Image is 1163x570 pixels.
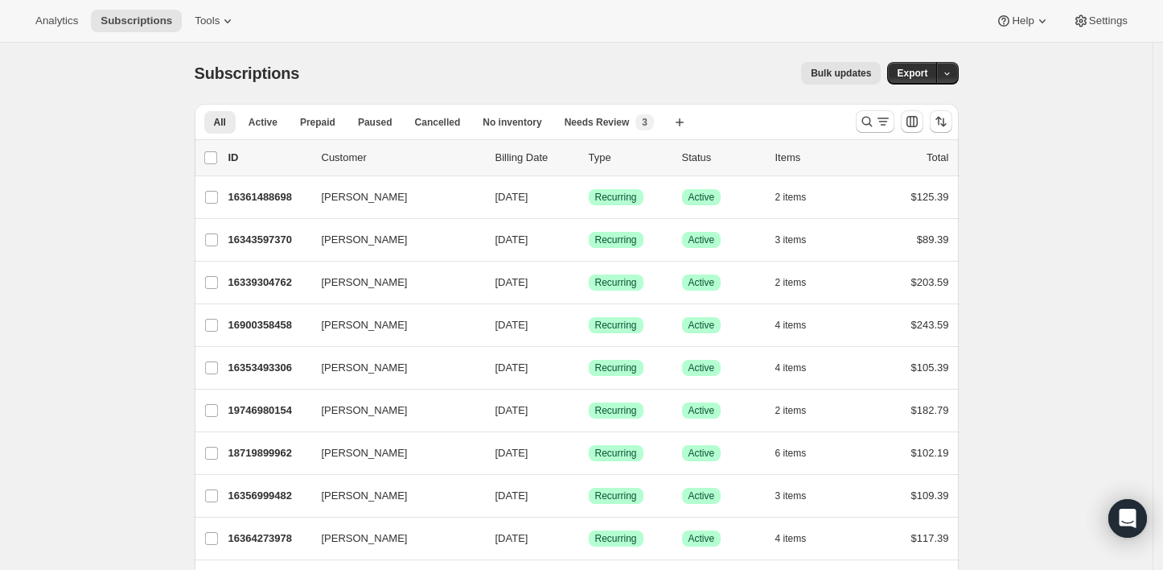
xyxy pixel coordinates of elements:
button: 4 items [775,527,824,550]
span: 6 items [775,447,807,460]
p: Total [927,150,948,166]
span: $102.19 [911,447,949,459]
div: 16364273978[PERSON_NAME][DATE]SuccessRecurringSuccessActive4 items$117.39 [228,527,949,550]
span: Recurring [595,191,637,204]
div: IDCustomerBilling DateTypeStatusItemsTotal [228,150,949,166]
span: Active [688,276,715,289]
span: $109.39 [911,489,949,502]
span: [DATE] [495,489,528,502]
span: [PERSON_NAME] [322,531,408,547]
span: Recurring [595,489,637,502]
button: Help [986,10,1059,32]
div: Items [775,150,856,166]
p: 19746980154 [228,403,309,419]
button: Bulk updates [801,62,881,85]
span: [DATE] [495,404,528,416]
span: Cancelled [415,116,461,129]
p: Customer [322,150,483,166]
span: 4 items [775,319,807,332]
button: 3 items [775,229,824,251]
p: 16361488698 [228,189,309,205]
p: Billing Date [495,150,576,166]
span: Help [1012,14,1034,27]
span: Paused [358,116,392,129]
span: Recurring [595,276,637,289]
span: $182.79 [911,404,949,416]
button: Analytics [26,10,88,32]
span: Active [688,361,715,374]
div: 16900358458[PERSON_NAME][DATE]SuccessRecurringSuccessActive4 items$243.59 [228,314,949,337]
p: 16353493306 [228,360,309,376]
button: Settings [1063,10,1137,32]
span: 4 items [775,532,807,545]
div: Open Intercom Messenger [1108,499,1147,538]
button: 4 items [775,357,824,379]
span: [PERSON_NAME] [322,445,408,461]
button: Create new view [667,111,692,134]
span: Active [688,447,715,460]
button: 2 items [775,271,824,294]
button: Customize table column order and visibility [901,110,923,133]
span: [DATE] [495,532,528,544]
button: [PERSON_NAME] [312,398,473,423]
p: 16900358458 [228,317,309,333]
span: [PERSON_NAME] [322,275,408,291]
button: Tools [185,10,245,32]
button: [PERSON_NAME] [312,355,473,381]
span: All [214,116,226,129]
span: Recurring [595,404,637,417]
p: 16339304762 [228,275,309,291]
button: 6 items [775,442,824,465]
span: Tools [195,14,220,27]
span: $203.59 [911,276,949,288]
span: $117.39 [911,532,949,544]
span: [DATE] [495,191,528,203]
p: Status [682,150,762,166]
span: 2 items [775,276,807,289]
span: Recurring [595,319,637,332]
p: 16356999482 [228,488,309,504]
span: Recurring [595,233,637,246]
div: 16356999482[PERSON_NAME][DATE]SuccessRecurringSuccessActive3 items$109.39 [228,485,949,507]
div: 16339304762[PERSON_NAME][DATE]SuccessRecurringSuccessActive2 items$203.59 [228,271,949,294]
span: Analytics [35,14,78,27]
span: [PERSON_NAME] [322,360,408,376]
button: [PERSON_NAME] [312,184,473,210]
p: 18719899962 [228,445,309,461]
span: [DATE] [495,447,528,459]
button: 2 items [775,399,824,422]
p: ID [228,150,309,166]
span: [PERSON_NAME] [322,403,408,419]
span: Settings [1089,14,1128,27]
button: [PERSON_NAME] [312,312,473,338]
div: 18719899962[PERSON_NAME][DATE]SuccessRecurringSuccessActive6 items$102.19 [228,442,949,465]
div: 19746980154[PERSON_NAME][DATE]SuccessRecurringSuccessActive2 items$182.79 [228,399,949,422]
button: 3 items [775,485,824,507]
button: Search and filter results [856,110,894,133]
span: [PERSON_NAME] [322,317,408,333]
div: 16343597370[PERSON_NAME][DATE]SuccessRecurringSuccessActive3 items$89.39 [228,229,949,251]
span: Subscriptions [195,64,300,82]
p: 16364273978 [228,531,309,547]
span: 2 items [775,404,807,417]
span: [DATE] [495,233,528,246]
span: [PERSON_NAME] [322,189,408,205]
span: Bulk updates [811,67,871,80]
button: Sort the results [930,110,952,133]
button: [PERSON_NAME] [312,526,473,551]
span: 4 items [775,361,807,374]
span: Active [688,532,715,545]
span: Needs Review [565,116,630,129]
button: Subscriptions [91,10,182,32]
span: 2 items [775,191,807,204]
button: [PERSON_NAME] [312,270,473,295]
span: 3 items [775,233,807,246]
span: [DATE] [495,319,528,331]
span: 3 [642,116,647,129]
button: 2 items [775,186,824,209]
button: [PERSON_NAME] [312,440,473,466]
span: $105.39 [911,361,949,374]
span: Active [688,191,715,204]
span: $89.39 [917,233,949,246]
p: 16343597370 [228,232,309,248]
